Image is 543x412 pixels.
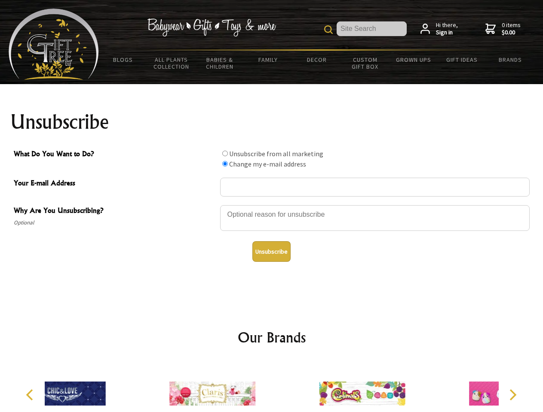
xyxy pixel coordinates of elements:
[292,51,341,69] a: Decor
[99,51,147,69] a: BLOGS
[222,161,228,167] input: What Do You Want to Do?
[21,385,40,404] button: Previous
[17,327,526,348] h2: Our Brands
[244,51,293,69] a: Family
[14,178,216,190] span: Your E-mail Address
[147,18,276,36] img: Babywear - Gifts - Toys & more
[229,149,323,158] label: Unsubscribe from all marketing
[436,29,458,36] strong: Sign in
[389,51,438,69] a: Grown Ups
[222,151,228,156] input: What Do You Want to Do?
[337,21,407,36] input: Site Search
[502,21,521,36] span: 0 items
[502,29,521,36] strong: $0.00
[220,178,530,197] input: Your E-mail Address
[10,112,533,132] h1: Unsubscribe
[147,51,196,76] a: All Plants Collection
[229,160,306,168] label: Change my e-mail address
[196,51,244,76] a: Babies & Children
[503,385,522,404] button: Next
[341,51,390,76] a: Custom Gift Box
[252,241,291,262] button: Unsubscribe
[14,218,216,228] span: Optional
[14,148,216,161] span: What Do You Want to Do?
[486,51,535,69] a: Brands
[14,205,216,218] span: Why Are You Unsubscribing?
[420,21,458,36] a: Hi there,Sign in
[485,21,521,36] a: 0 items$0.00
[9,9,99,80] img: Babyware - Gifts - Toys and more...
[324,25,333,34] img: product search
[436,21,458,36] span: Hi there,
[220,205,530,231] textarea: Why Are You Unsubscribing?
[438,51,486,69] a: Gift Ideas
